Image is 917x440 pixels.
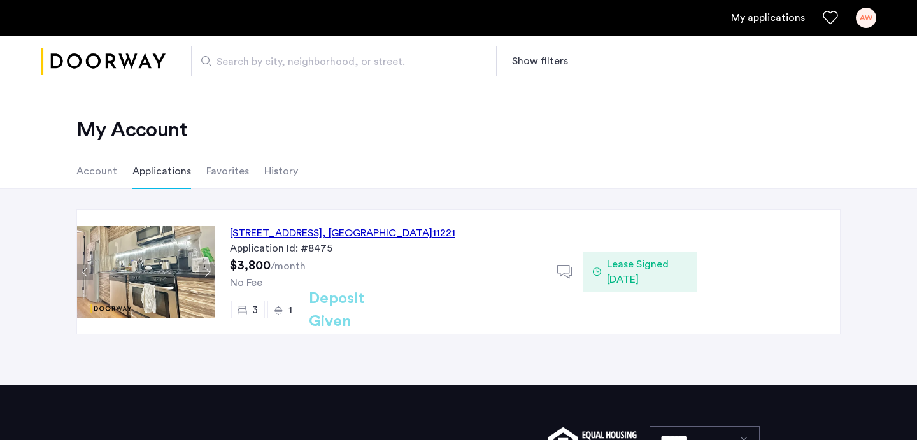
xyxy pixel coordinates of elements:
[230,278,262,288] span: No Fee
[230,241,542,256] div: Application Id: #8475
[288,305,292,315] span: 1
[206,153,249,189] li: Favorites
[271,261,306,271] sub: /month
[217,54,461,69] span: Search by city, neighborhood, or street.
[823,10,838,25] a: Favorites
[731,10,805,25] a: My application
[309,287,410,333] h2: Deposit Given
[230,225,455,241] div: [STREET_ADDRESS] 11221
[322,228,432,238] span: , [GEOGRAPHIC_DATA]
[607,257,687,287] span: Lease Signed [DATE]
[132,153,191,189] li: Applications
[77,226,215,318] img: Apartment photo
[191,46,497,76] input: Apartment Search
[41,38,166,85] a: Cazamio logo
[199,264,215,280] button: Next apartment
[264,153,298,189] li: History
[76,153,117,189] li: Account
[76,117,841,143] h2: My Account
[230,259,271,272] span: $3,800
[252,305,258,315] span: 3
[77,264,93,280] button: Previous apartment
[512,53,568,69] button: Show or hide filters
[41,38,166,85] img: logo
[856,8,876,28] div: AW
